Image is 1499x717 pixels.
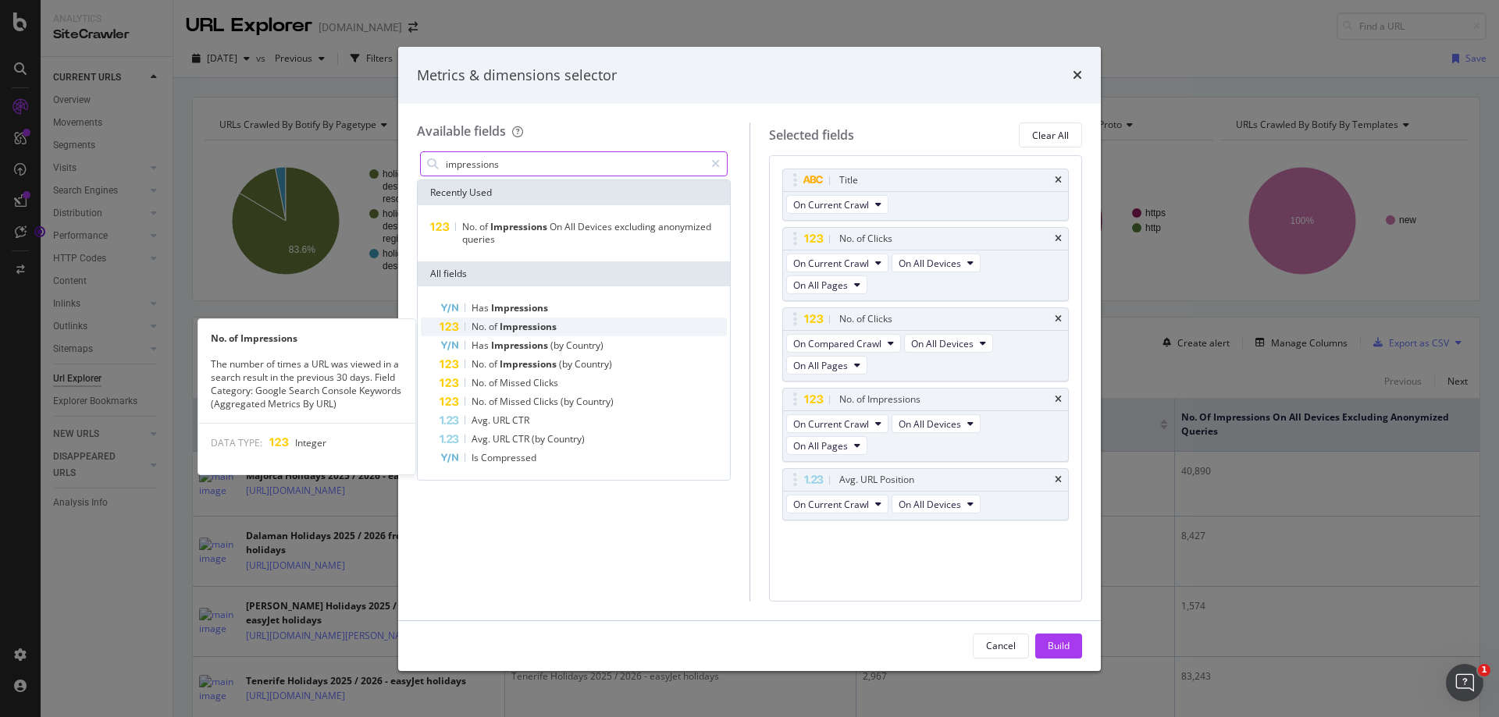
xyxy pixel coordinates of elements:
[444,152,704,176] input: Search by field name
[658,220,711,233] span: anonymized
[793,417,869,431] span: On Current Crawl
[769,126,854,144] div: Selected fields
[512,414,529,427] span: CTR
[1478,664,1490,676] span: 1
[793,439,848,453] span: On All Pages
[198,357,415,411] div: The number of times a URL was viewed in a search result in the previous 30 days. Field Category: ...
[566,339,604,352] span: Country)
[550,339,566,352] span: (by
[1055,314,1062,324] div: times
[782,169,1070,221] div: TitletimesOn Current Crawl
[533,395,561,408] span: Clicks
[198,332,415,345] div: No. of Impressions
[1055,475,1062,485] div: times
[1048,639,1070,652] div: Build
[892,254,981,272] button: On All Devices
[472,414,493,427] span: Avg.
[481,451,536,464] span: Compressed
[472,376,489,389] span: No.
[899,498,961,511] span: On All Devices
[911,337,974,350] span: On All Devices
[500,320,557,333] span: Impressions
[1055,234,1062,243] div: times
[532,432,547,445] span: (by
[892,495,981,513] button: On All Devices
[786,195,888,214] button: On Current Crawl
[489,376,500,389] span: of
[786,275,867,294] button: On All Pages
[793,257,869,270] span: On Current Crawl
[493,414,512,427] span: URL
[547,432,585,445] span: Country)
[533,376,558,389] span: Clicks
[892,414,981,433] button: On All Devices
[398,47,1101,671] div: modal
[614,220,658,233] span: excluding
[1055,176,1062,185] div: times
[1055,395,1062,404] div: times
[1019,122,1082,147] button: Clear All
[479,220,490,233] span: of
[489,320,500,333] span: of
[472,320,489,333] span: No.
[490,220,550,233] span: Impressions
[839,392,920,407] div: No. of Impressions
[793,337,881,350] span: On Compared Crawl
[472,451,481,464] span: Is
[561,395,576,408] span: (by
[500,357,559,371] span: Impressions
[550,220,564,233] span: On
[839,231,892,247] div: No. of Clicks
[576,395,614,408] span: Country)
[786,356,867,374] button: On All Pages
[1035,634,1082,658] button: Build
[578,220,614,233] span: Devices
[472,395,489,408] span: No.
[839,311,892,327] div: No. of Clicks
[973,634,1029,658] button: Cancel
[489,357,500,371] span: of
[782,307,1070,382] div: No. of ClickstimesOn Compared CrawlOn All DevicesOn All Pages
[786,436,867,455] button: On All Pages
[418,261,730,286] div: All fields
[793,359,848,372] span: On All Pages
[782,227,1070,301] div: No. of ClickstimesOn Current CrawlOn All DevicesOn All Pages
[418,180,730,205] div: Recently Used
[899,257,961,270] span: On All Devices
[472,357,489,371] span: No.
[793,279,848,292] span: On All Pages
[462,220,479,233] span: No.
[786,334,901,353] button: On Compared Crawl
[1032,129,1069,142] div: Clear All
[500,395,533,408] span: Missed
[782,388,1070,462] div: No. of ImpressionstimesOn Current CrawlOn All DevicesOn All Pages
[782,468,1070,520] div: Avg. URL PositiontimesOn Current CrawlOn All Devices
[1446,664,1483,701] iframe: Intercom live chat
[491,301,548,314] span: Impressions
[575,357,612,371] span: Country)
[489,395,500,408] span: of
[564,220,578,233] span: All
[512,432,532,445] span: CTR
[786,254,888,272] button: On Current Crawl
[472,432,493,445] span: Avg.
[986,639,1016,652] div: Cancel
[899,417,961,431] span: On All Devices
[904,334,993,353] button: On All Devices
[493,432,512,445] span: URL
[462,232,495,246] span: queries
[472,339,491,352] span: Has
[839,472,914,488] div: Avg. URL Position
[417,66,617,86] div: Metrics & dimensions selector
[417,122,506,140] div: Available fields
[500,376,533,389] span: Missed
[472,301,491,314] span: Has
[793,198,869,211] span: On Current Crawl
[491,339,550,352] span: Impressions
[1073,66,1082,86] div: times
[793,498,869,511] span: On Current Crawl
[559,357,575,371] span: (by
[786,495,888,513] button: On Current Crawl
[786,414,888,433] button: On Current Crawl
[839,172,858,188] div: Title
